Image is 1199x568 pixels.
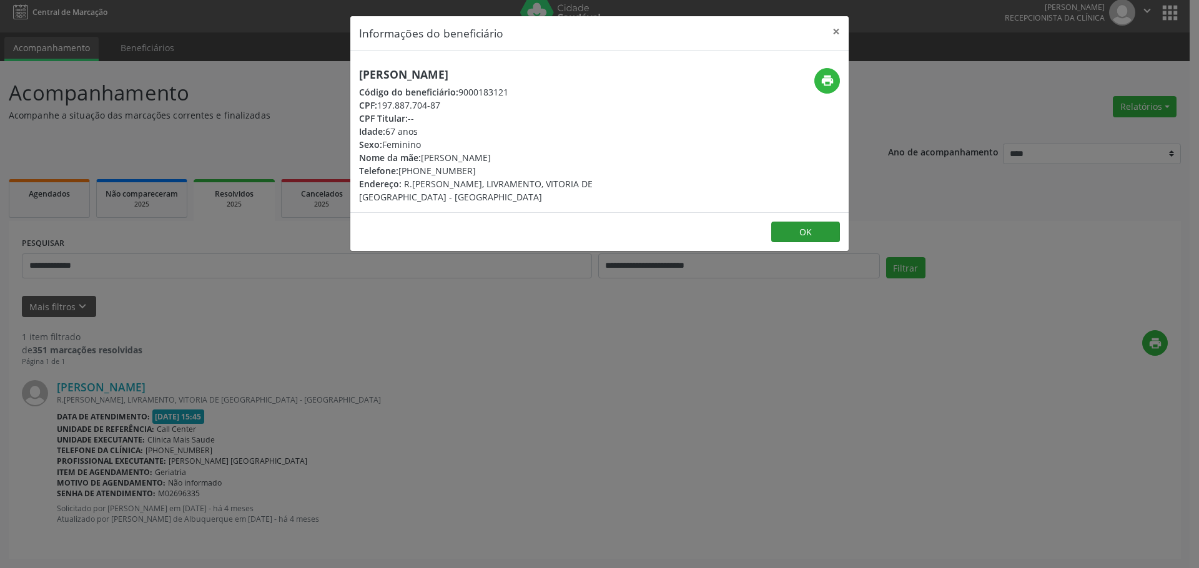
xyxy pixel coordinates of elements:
div: 197.887.704-87 [359,99,674,112]
div: [PHONE_NUMBER] [359,164,674,177]
div: -- [359,112,674,125]
span: R.[PERSON_NAME], LIVRAMENTO, VITORIA DE [GEOGRAPHIC_DATA] - [GEOGRAPHIC_DATA] [359,178,593,203]
button: print [814,68,840,94]
button: OK [771,222,840,243]
div: 67 anos [359,125,674,138]
span: Telefone: [359,165,398,177]
div: Feminino [359,138,674,151]
span: Sexo: [359,139,382,150]
span: Idade: [359,125,385,137]
div: [PERSON_NAME] [359,151,674,164]
span: Endereço: [359,178,402,190]
span: Código do beneficiário: [359,86,458,98]
span: Nome da mãe: [359,152,421,164]
h5: Informações do beneficiário [359,25,503,41]
h5: [PERSON_NAME] [359,68,674,81]
div: 9000183121 [359,86,674,99]
span: CPF Titular: [359,112,408,124]
i: print [821,74,834,87]
button: Close [824,16,849,47]
span: CPF: [359,99,377,111]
